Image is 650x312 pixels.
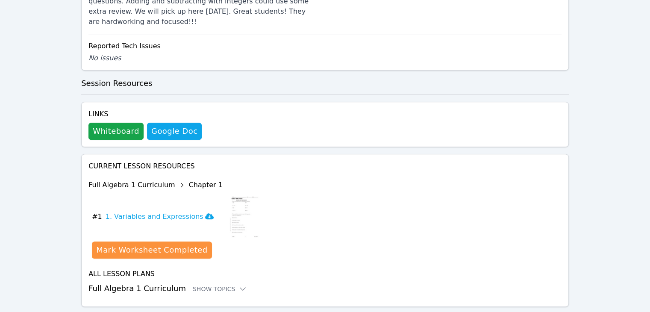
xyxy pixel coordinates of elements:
[227,195,261,238] img: 1. Variables and Expressions
[88,109,202,119] h4: Links
[81,77,569,89] h3: Session Resources
[88,178,261,192] div: Full Algebra 1 Curriculum Chapter 1
[96,244,207,256] div: Mark Worksheet Completed
[92,212,102,222] span: # 1
[88,269,562,279] h4: All Lesson Plans
[106,212,214,222] h3: 1. Variables and Expressions
[193,285,247,293] button: Show Topics
[88,123,144,140] button: Whiteboard
[88,161,562,171] h4: Current Lesson Resources
[88,283,562,294] h3: Full Algebra 1 Curriculum
[88,54,121,62] span: No issues
[92,195,221,238] button: #11. Variables and Expressions
[92,241,212,259] button: Mark Worksheet Completed
[147,123,202,140] a: Google Doc
[88,41,562,51] div: Reported Tech Issues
